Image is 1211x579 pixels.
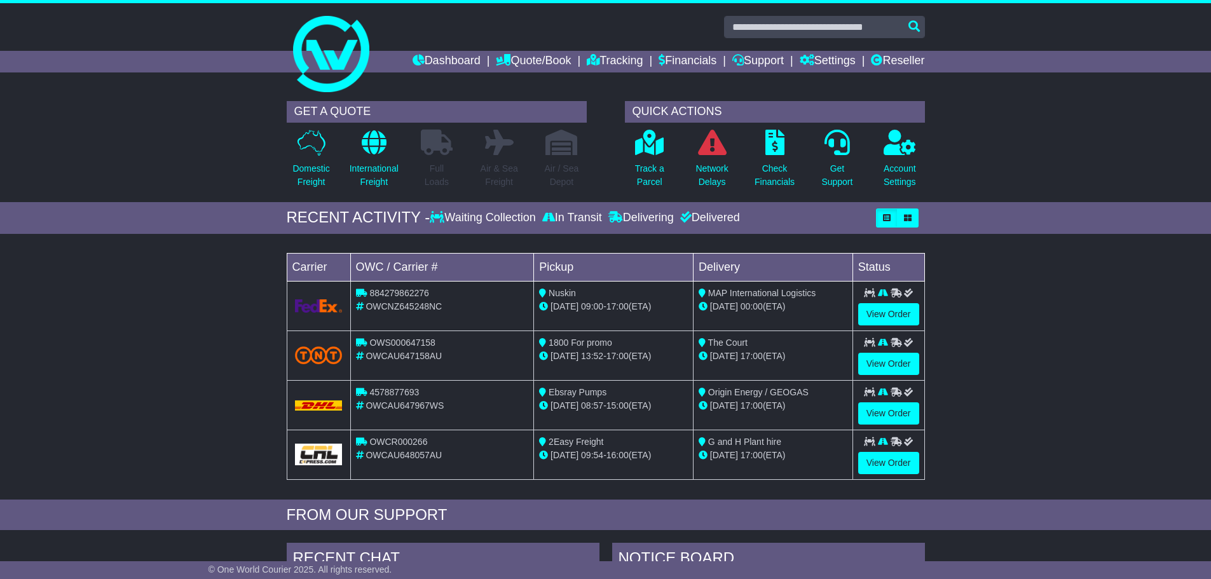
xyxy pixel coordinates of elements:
[612,543,925,577] div: NOTICE BOARD
[349,129,399,196] a: InternationalFreight
[287,506,925,524] div: FROM OUR SUPPORT
[292,162,329,189] p: Domestic Freight
[551,301,578,311] span: [DATE]
[369,288,428,298] span: 884279862276
[551,400,578,411] span: [DATE]
[741,450,763,460] span: 17:00
[287,253,350,281] td: Carrier
[741,351,763,361] span: 17:00
[496,51,571,72] a: Quote/Book
[634,129,665,196] a: Track aParcel
[821,162,852,189] p: Get Support
[635,162,664,189] p: Track a Parcel
[587,51,643,72] a: Tracking
[430,211,538,225] div: Waiting Collection
[710,301,738,311] span: [DATE]
[295,400,343,411] img: DHL.png
[366,351,442,361] span: OWCAU647158AU
[481,162,518,189] p: Air & Sea Freight
[549,288,576,298] span: Nuskin
[366,400,444,411] span: OWCAU647967WS
[421,162,453,189] p: Full Loads
[551,450,578,460] span: [DATE]
[871,51,924,72] a: Reseller
[287,101,587,123] div: GET A QUOTE
[606,450,629,460] span: 16:00
[695,162,728,189] p: Network Delays
[539,350,688,363] div: - (ETA)
[292,129,330,196] a: DomesticFreight
[755,162,795,189] p: Check Financials
[581,301,603,311] span: 09:00
[699,399,847,412] div: (ETA)
[677,211,740,225] div: Delivered
[821,129,853,196] a: GetSupport
[741,301,763,311] span: 00:00
[708,337,748,348] span: The Court
[539,399,688,412] div: - (ETA)
[413,51,481,72] a: Dashboard
[369,437,427,447] span: OWCR000266
[710,351,738,361] span: [DATE]
[858,303,919,325] a: View Order
[858,452,919,474] a: View Order
[287,543,599,577] div: RECENT CHAT
[539,449,688,462] div: - (ETA)
[710,450,738,460] span: [DATE]
[695,129,729,196] a: NetworkDelays
[884,162,916,189] p: Account Settings
[732,51,784,72] a: Support
[350,162,399,189] p: International Freight
[581,450,603,460] span: 09:54
[209,564,392,575] span: © One World Courier 2025. All rights reserved.
[605,211,677,225] div: Delivering
[534,253,694,281] td: Pickup
[295,299,343,313] img: GetCarrierServiceLogo
[551,351,578,361] span: [DATE]
[366,450,442,460] span: OWCAU648057AU
[659,51,716,72] a: Financials
[369,337,435,348] span: OWS000647158
[295,346,343,364] img: TNT_Domestic.png
[549,437,603,447] span: 2Easy Freight
[741,400,763,411] span: 17:00
[295,444,343,465] img: GetCarrierServiceLogo
[549,337,612,348] span: 1800 For promo
[545,162,579,189] p: Air / Sea Depot
[699,300,847,313] div: (ETA)
[852,253,924,281] td: Status
[606,400,629,411] span: 15:00
[625,101,925,123] div: QUICK ACTIONS
[539,211,605,225] div: In Transit
[883,129,917,196] a: AccountSettings
[350,253,534,281] td: OWC / Carrier #
[693,253,852,281] td: Delivery
[606,301,629,311] span: 17:00
[287,208,430,227] div: RECENT ACTIVITY -
[699,350,847,363] div: (ETA)
[581,400,603,411] span: 08:57
[366,301,442,311] span: OWCNZ645248NC
[369,387,419,397] span: 4578877693
[800,51,856,72] a: Settings
[606,351,629,361] span: 17:00
[858,402,919,425] a: View Order
[708,387,809,397] span: Origin Energy / GEOGAS
[581,351,603,361] span: 13:52
[710,400,738,411] span: [DATE]
[708,437,781,447] span: G and H Plant hire
[699,449,847,462] div: (ETA)
[549,387,606,397] span: Ebsray Pumps
[754,129,795,196] a: CheckFinancials
[539,300,688,313] div: - (ETA)
[708,288,816,298] span: MAP International Logistics
[858,353,919,375] a: View Order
